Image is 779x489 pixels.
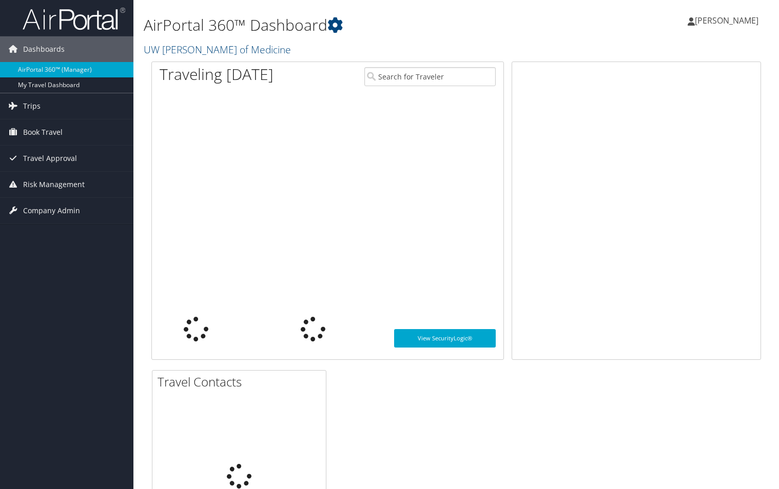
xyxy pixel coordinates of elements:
[394,329,496,348] a: View SecurityLogic®
[23,146,77,171] span: Travel Approval
[23,93,41,119] span: Trips
[23,7,125,31] img: airportal-logo.png
[144,43,294,56] a: UW [PERSON_NAME] of Medicine
[158,373,326,391] h2: Travel Contacts
[23,198,80,223] span: Company Admin
[160,64,274,85] h1: Traveling [DATE]
[23,36,65,62] span: Dashboards
[23,172,85,197] span: Risk Management
[144,14,560,36] h1: AirPortal 360™ Dashboard
[688,5,769,36] a: [PERSON_NAME]
[364,67,495,86] input: Search for Traveler
[23,119,63,145] span: Book Travel
[695,15,758,26] span: [PERSON_NAME]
